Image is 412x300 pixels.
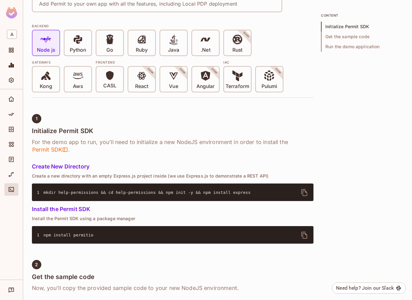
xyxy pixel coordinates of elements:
div: IAC [223,60,283,65]
span: SOON [234,23,258,47]
div: Elements [4,138,18,151]
p: Java [168,47,179,53]
span: SOON [266,59,290,83]
p: Create a new directory with an empty Express.js project inside (we use Express.js to demonstrate ... [32,173,313,178]
span: Run the demo application [321,42,403,52]
span: Get the sample code [321,32,403,42]
h4: Get the sample code [32,273,313,281]
p: Terraform [226,83,249,90]
p: Python [70,47,86,53]
h5: Install the Permit SDK [32,206,313,212]
span: SOON [202,59,226,83]
div: Gateways [32,60,92,65]
span: Initialize Permit SDK [321,22,403,32]
span: 2 [35,262,38,267]
span: mkdir help-permissions && cd help-permissions && npm init -y && npm install express [43,190,251,195]
p: Add Permit to your own app with all the features, including Local PDP deployment [39,0,237,7]
div: Home [4,93,18,106]
div: Connect [4,183,18,196]
h5: Create New Directory [32,163,313,170]
span: 1 [36,116,38,121]
span: Permit SDK [32,146,68,153]
div: Workspace: adffgd [4,27,18,41]
div: Directory [4,123,18,136]
span: A [7,30,17,39]
div: URL Mapping [4,168,18,181]
p: React [135,83,148,90]
p: Aws [73,83,83,90]
img: SReyMgAAAABJRU5ErkJggg== [6,7,17,18]
p: Node js [37,47,55,53]
div: Projects [4,44,18,56]
div: Help & Updates [4,284,18,296]
button: delete [297,185,312,200]
h6: Now, you’ll copy the provided sample code to your new NodeJS environment. [32,284,313,292]
p: content [321,13,403,18]
div: Policy [4,108,18,121]
h6: For the demo app to run, you’ll need to initialize a new NodeJS environment in order to install t... [32,138,313,153]
p: Kong [40,83,52,90]
div: Need help? Join our Slack [336,284,394,292]
h4: Initialize Permit SDK [32,127,313,135]
span: SOON [170,59,195,83]
span: npm install permitio [43,233,94,237]
p: Pulumi [262,83,277,90]
p: .Net [201,47,210,53]
div: Monitoring [4,59,18,71]
span: 1 [37,232,43,238]
p: Install the Permit SDK using a package manager [32,216,313,221]
p: Vue [169,83,178,90]
p: Ruby [136,47,148,53]
p: CASL [103,83,116,89]
span: SOON [138,59,163,83]
button: delete [297,228,312,243]
div: Settings [4,74,18,86]
div: Audit Log [4,153,18,166]
p: Go [106,47,113,53]
p: Rust [232,47,242,53]
div: BACKEND [32,23,313,28]
p: Angular [196,83,215,90]
span: 1 [37,189,43,196]
div: Frontend [96,60,220,65]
